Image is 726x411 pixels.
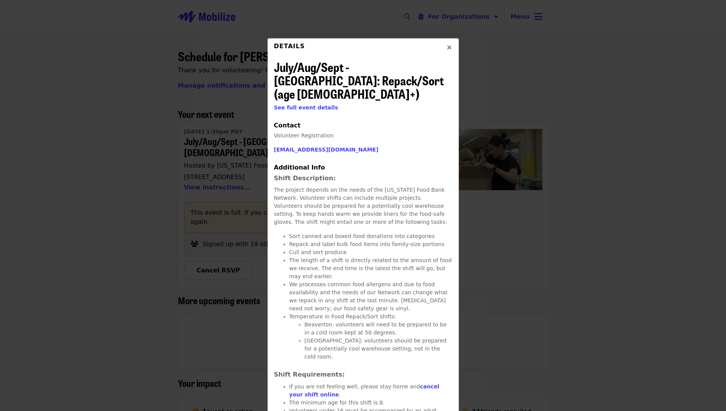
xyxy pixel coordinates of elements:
li: We processes common food allergens and due to food availability and the needs of our Network can ... [289,281,452,313]
a: See full event details [274,104,338,111]
div: Details [274,42,305,57]
span: July/Aug/Sept - [GEOGRAPHIC_DATA]: Repack/Sort (age [DEMOGRAPHIC_DATA]+) [274,58,444,103]
button: Close [440,39,458,57]
li: The length of a shift is directly related to the amount of food we receive. The end time is the l... [289,256,452,281]
li: If you are not feeling well, please stay home and . [289,383,452,399]
span: Additional Info [274,164,325,171]
li: Sort canned and boxed food donations into categories [289,232,452,240]
i: times icon [447,44,452,51]
a: [EMAIL_ADDRESS][DOMAIN_NAME] [274,147,378,153]
li: [GEOGRAPHIC_DATA]: volunteers should be prepared for a potentially cool warehouse setting; not in... [305,337,452,361]
p: The project depends on the needs of the [US_STATE] Food Bank Network. Volunteer shifts can includ... [274,186,452,226]
li: Temperature in Food Repack/Sort shifts: [289,313,452,361]
li: Cull and sort produce [289,248,452,256]
li: Repack and label bulk food items into family-size portions [289,240,452,248]
strong: Shift Description: [274,175,336,182]
p: Volunteer Registration [274,132,452,140]
a: cancel your shift online [289,383,439,398]
li: Beaverton: volunteers will need to be prepared to be in a cold room kept at 50 degrees. [305,321,452,337]
li: The minimum age for this shift is 8. [289,399,452,407]
span: Contact [274,122,301,129]
strong: Shift Requirements: [274,371,345,378]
